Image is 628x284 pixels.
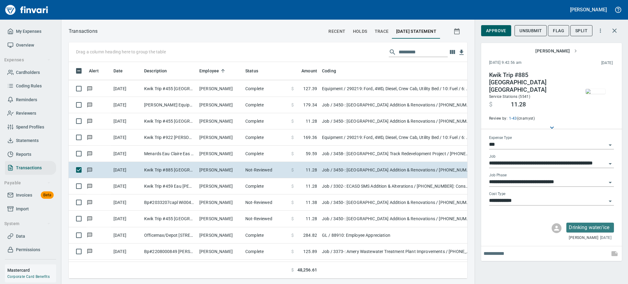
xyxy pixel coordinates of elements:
span: Has messages [86,217,93,221]
td: Officemax/Depot [STREET_ADDRESS] [142,227,197,244]
span: 11.28 [306,118,317,124]
td: [DATE] [111,244,142,260]
span: 169.36 [303,134,317,140]
a: Import [5,202,56,216]
td: [PERSON_NAME] Equipment&Supp Eau Claire WI [142,97,197,113]
td: Kwik Trip #885 [GEOGRAPHIC_DATA] [GEOGRAPHIC_DATA] [142,162,197,178]
td: Menards Eau Claire Eas Eau Claire WI [142,146,197,162]
td: [PERSON_NAME] [197,260,243,276]
td: Complete [243,129,289,146]
button: Open [606,159,615,168]
span: My Expenses [16,28,41,35]
span: Permissions [16,246,40,254]
td: [DATE] [111,260,142,276]
td: [DATE] [111,162,142,178]
span: [DATE] Statement [396,28,436,35]
td: Job / 3450-: [GEOGRAPHIC_DATA] Addition & Renovations / [PHONE_NUMBER]: Consumables - Concrete / ... [320,97,473,113]
td: Not-Reviewed [243,194,289,211]
td: Job / 3373-: Amery Wastewater Treatment Plant Improvements / [PHONE_NUMBER]: Consumable CM/GC / 8... [320,260,473,276]
button: Show transactions within a particular date range [448,24,467,39]
span: Date [113,67,131,75]
a: Transactions [5,161,56,175]
span: Status [245,67,258,75]
td: Bp#2033207capl Wi0049 [GEOGRAPHIC_DATA] [GEOGRAPHIC_DATA] [142,194,197,211]
span: [PERSON_NAME] [569,235,598,241]
span: holds [353,28,367,35]
a: Reviewers [5,106,56,120]
td: [DATE] [111,194,142,211]
td: [PERSON_NAME] [197,162,243,178]
label: Cost Type [489,192,506,196]
h6: Mastercard [7,267,56,274]
span: $ [291,199,294,205]
a: 1-43 [507,116,517,121]
button: Open [606,197,615,205]
a: Finvari [4,2,50,17]
span: [DATE] 9:42:56 am [489,60,561,66]
td: Job / 3450-: [GEOGRAPHIC_DATA] Addition & Renovations / [PHONE_NUMBER]: Consumables - Concrete / ... [320,113,473,129]
td: [DATE] [111,178,142,194]
td: Job / 3450-: [GEOGRAPHIC_DATA] Addition & Renovations / [PHONE_NUMBER]: Consumables - Concrete / ... [320,194,473,211]
td: Kwik Trip #922 [PERSON_NAME] [142,129,197,146]
td: [DATE] [111,211,142,227]
p: Drag a column heading here to group the table [76,49,166,55]
span: Payable [4,179,51,187]
span: Has messages [86,168,93,172]
span: 11.28 [306,167,317,173]
button: Choose columns to display [448,48,457,57]
td: [PERSON_NAME] [197,113,243,129]
span: Invoices [16,191,32,199]
td: [PERSON_NAME] [197,227,243,244]
a: Overview [5,38,56,52]
span: Coding Rules [16,82,42,90]
img: receipts%2Fmarketjohnson%2F2025-08-13%2FExZVG4EGCEbzuqeDU3zPQzdjDXf2__LVoHCSL6JLHlIjKQUauY_thumb.jpg [586,89,605,94]
span: Description [144,67,175,75]
td: Kwik Trip #455 [GEOGRAPHIC_DATA] [GEOGRAPHIC_DATA] [142,113,197,129]
span: Reviewers [16,109,36,117]
span: Split [575,27,588,35]
span: $ [489,101,492,108]
span: $ [291,183,294,189]
td: Complete [243,97,289,113]
span: Employee [199,67,227,75]
span: Service Stations (5541) [489,94,530,99]
td: Kwik Trip #455 [GEOGRAPHIC_DATA] [GEOGRAPHIC_DATA] [142,81,197,97]
button: Open [606,178,615,187]
span: Flag [553,27,564,35]
td: Job / 3450-: [GEOGRAPHIC_DATA] Addition & Renovations / [PHONE_NUMBER]: Consumables - Concrete / ... [320,162,473,178]
h5: [PERSON_NAME] [570,6,607,13]
td: Equipment / 290219: Ford, 4WD, Diesel, Crew Cab, Utility Bed / 10: Fuel / 6: Fuel / 74000: Fuel &... [320,129,473,146]
a: Data [5,229,56,243]
label: Job [489,155,496,159]
span: $ [291,216,294,222]
span: 11.28 [306,216,317,222]
td: Equipment / 290219: Ford, 4WD, Diesel, Crew Cab, Utility Bed / 10: Fuel / 6: Fuel / 74000: Fuel &... [320,81,473,97]
a: Cardholders [5,66,56,79]
td: [DATE] [111,97,142,113]
button: [PERSON_NAME] [569,5,608,14]
span: 11.28 [511,101,526,108]
button: Flag [548,25,569,36]
td: [PERSON_NAME] [197,129,243,146]
td: Not-Reviewed [243,211,289,227]
span: Date [113,67,123,75]
span: Import [16,205,29,213]
span: 179.34 [303,102,317,108]
span: Expenses [4,56,51,64]
td: [DATE] [111,129,142,146]
span: Has messages [86,233,93,237]
span: $ [291,151,294,157]
td: Job / 3450-: [GEOGRAPHIC_DATA] Addition & Renovations / [PHONE_NUMBER]: Consumables - Concrete / ... [320,211,473,227]
span: Beta [41,192,54,199]
span: Transactions [16,164,42,172]
span: 284.82 [303,232,317,238]
td: Complete [243,227,289,244]
td: [PERSON_NAME] [197,97,243,113]
td: Complete [243,113,289,129]
span: Overview [16,41,34,49]
td: Job / 3373-: Amery Wastewater Treatment Plant Improvements / [PHONE_NUMBER]: Generator for Dewate... [320,244,473,260]
a: Spend Profiles [5,120,56,134]
h4: Kwik Trip #885 [GEOGRAPHIC_DATA] [GEOGRAPHIC_DATA] [489,71,572,94]
button: Payable [2,177,53,189]
td: [PERSON_NAME] [197,244,243,260]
